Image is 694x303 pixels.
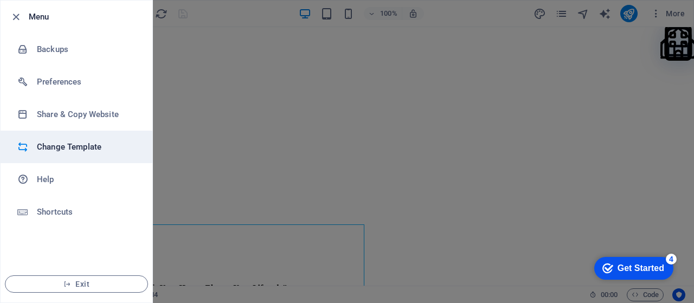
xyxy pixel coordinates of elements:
[37,140,137,153] h6: Change Template
[37,173,137,186] h6: Help
[37,108,137,121] h6: Share & Copy Website
[37,205,137,218] h6: Shortcuts
[29,12,76,22] div: Get Started
[78,2,88,13] div: 4
[14,280,139,288] span: Exit
[29,10,144,23] h6: Menu
[37,43,137,56] h6: Backups
[6,5,85,28] div: Get Started 4 items remaining, 20% complete
[5,275,148,293] button: Exit
[4,4,76,14] a: Skip to main content
[1,163,152,196] a: Help
[37,75,137,88] h6: Preferences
